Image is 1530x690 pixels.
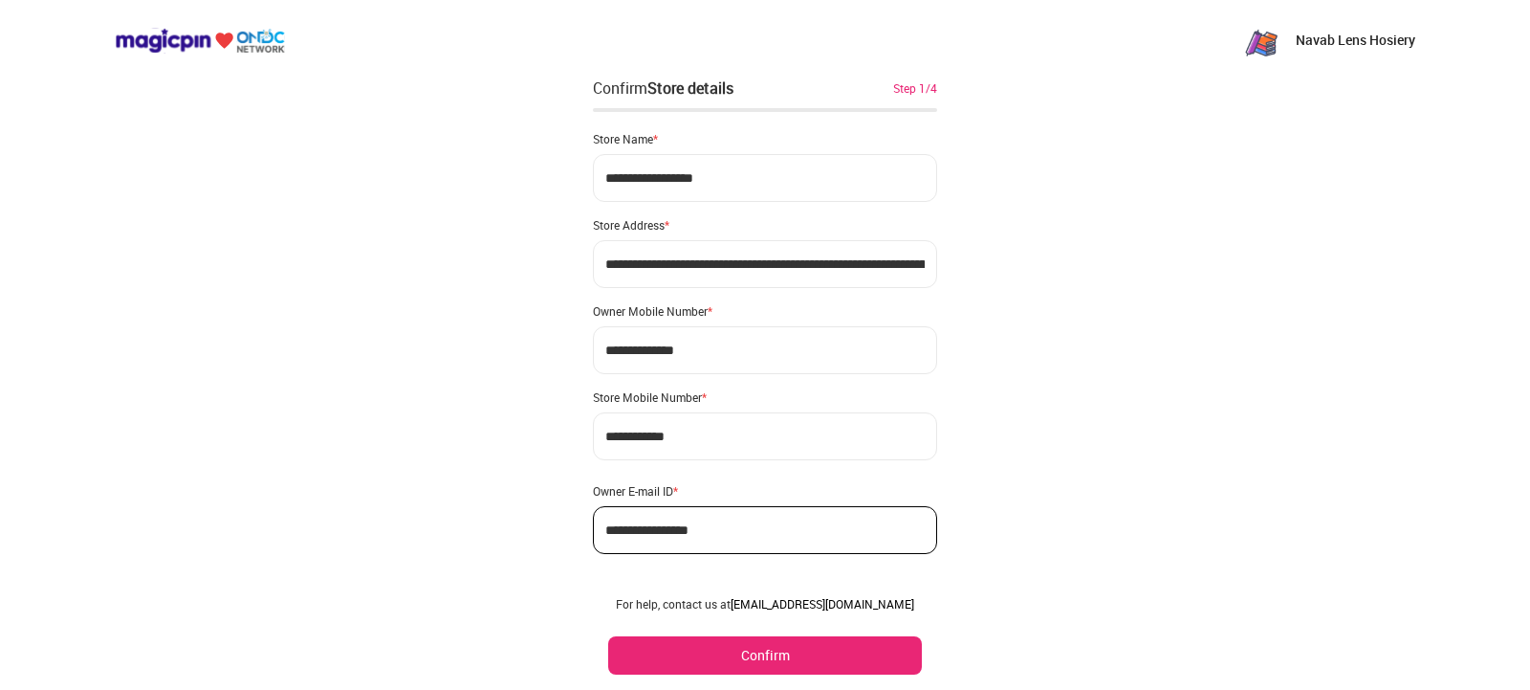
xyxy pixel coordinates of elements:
div: Store Name [593,131,937,146]
img: zN8eeJ7_1yFC7u6ROh_yaNnuSMByXp4ytvKet0ObAKR-3G77a2RQhNqTzPi8_o_OMQ7Yu_PgX43RpeKyGayj_rdr-Pw [1242,21,1280,59]
div: For help, contact us at [608,596,922,612]
div: Confirm [593,77,733,100]
p: Navab Lens Hosiery [1296,31,1415,50]
div: Store Address [593,217,937,233]
img: ondc-logo-new-small.8a59708e.svg [115,28,285,54]
div: Owner Mobile Number [593,303,937,319]
div: Step 1/4 [893,79,937,97]
div: Store Mobile Number [593,390,937,405]
button: Confirm [608,636,922,675]
a: [EMAIL_ADDRESS][DOMAIN_NAME] [731,596,914,612]
div: Owner E-mail ID [593,483,937,499]
div: Store details [647,78,733,99]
